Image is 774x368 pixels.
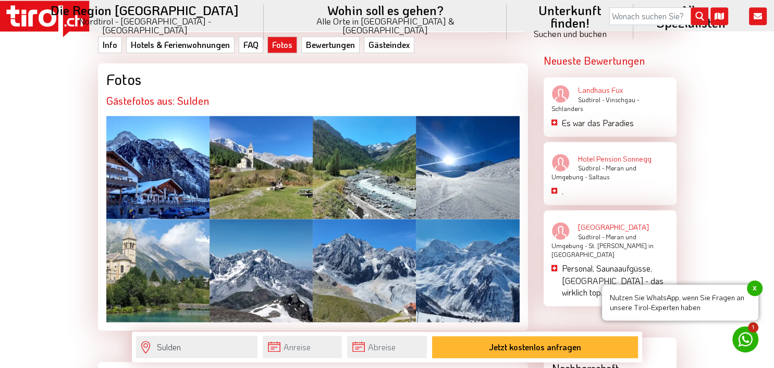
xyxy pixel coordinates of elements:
a: [GEOGRAPHIC_DATA] [551,222,669,232]
input: Wo soll's hingehen? [136,336,257,358]
span: Meran und Umgebung - [551,232,636,250]
span: 1 [748,322,758,333]
small: Suchen und buchen [519,29,620,38]
a: Landhaus Fux [551,85,669,95]
small: Alle Orte in [GEOGRAPHIC_DATA] & [GEOGRAPHIC_DATA] [276,17,495,34]
i: Karte öffnen [710,7,728,25]
span: Schlanders [551,104,583,113]
span: Nutzen Sie WhatsApp, wenn Sie Fragen an unsere Tirol-Experten haben [602,285,758,321]
p: . [562,186,669,197]
input: Anreise [263,336,342,358]
p: Es war das Paradies [562,117,669,129]
a: Hotel Pension Sonnegg [551,154,669,164]
p: Personal, Saunaaufgüsse, [GEOGRAPHIC_DATA] - das wirklich top. [562,263,669,298]
input: Abreise [347,336,426,358]
input: Wonach suchen Sie? [609,7,708,25]
span: Vinschgau - [606,95,639,104]
span: Südtirol - [578,164,604,172]
h2: Gästefotos aus: Sulden [106,95,520,106]
strong: Neueste Bewertungen [544,54,645,67]
span: Südtirol - [578,232,604,241]
button: Jetzt kostenlos anfragen [432,336,638,358]
span: St. [PERSON_NAME] in [GEOGRAPHIC_DATA] [551,241,654,259]
span: Meran und Umgebung - [551,164,636,181]
span: x [747,280,763,296]
span: Saltaus [588,173,609,181]
span: Südtirol - [578,95,604,104]
small: Nordtirol - [GEOGRAPHIC_DATA] - [GEOGRAPHIC_DATA] [39,17,251,34]
a: 1 Nutzen Sie WhatsApp, wenn Sie Fragen an unsere Tirol-Experten habenx [732,326,758,352]
i: Kontakt [749,7,767,25]
div: Fotos [106,71,520,88]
